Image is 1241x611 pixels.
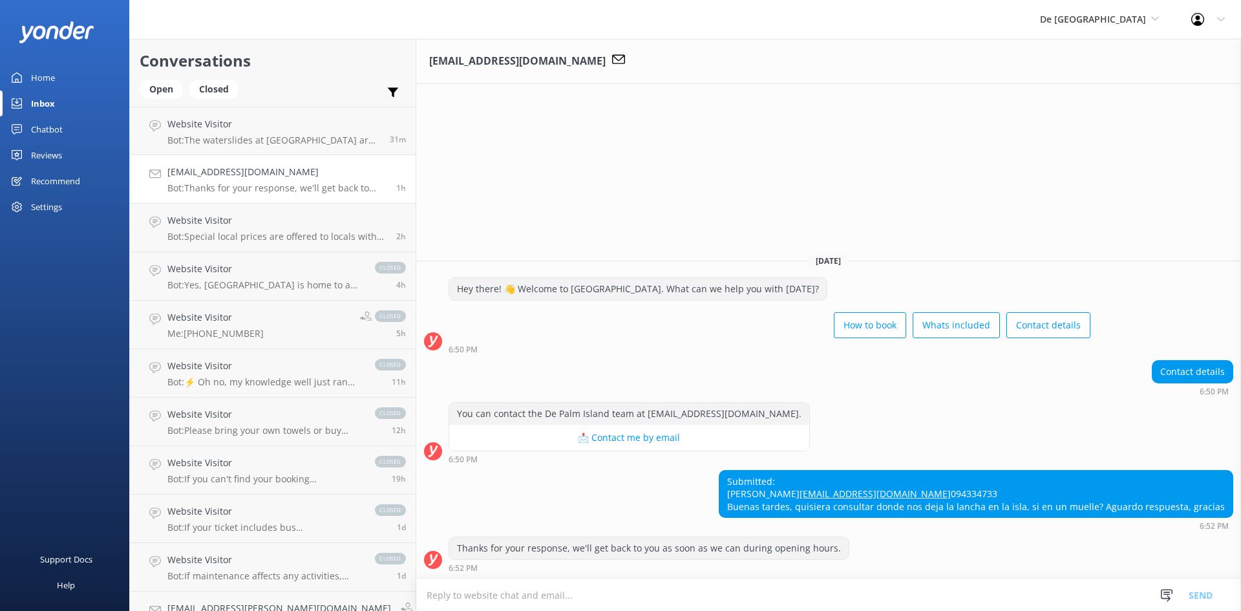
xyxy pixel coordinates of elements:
div: Inbox [31,91,55,116]
p: Bot: Yes, [GEOGRAPHIC_DATA] is home to a flock of Chilean and Cuban flamingos. With a regular tic... [167,279,362,291]
a: Website VisitorBot:⚡ Oh no, my knowledge well just ran dry! Could you reshuffle your question? If... [130,349,416,398]
span: 05:39pm 12-Aug-2025 (UTC -04:00) America/Caracas [396,231,406,242]
h4: Website Visitor [167,117,380,131]
a: [EMAIL_ADDRESS][DOMAIN_NAME] [800,488,951,500]
div: You can contact the De Palm Island team at [EMAIL_ADDRESS][DOMAIN_NAME]. [449,403,809,425]
a: Closed [189,81,245,96]
strong: 6:50 PM [1200,388,1229,396]
a: [EMAIL_ADDRESS][DOMAIN_NAME]Bot:Thanks for your response, we'll get back to you as soon as we can... [130,155,416,204]
span: 07:26pm 12-Aug-2025 (UTC -04:00) America/Caracas [390,134,406,145]
button: Whats included [913,312,1000,338]
a: Website VisitorBot:If your ticket includes bus transportation, the scheduled pick-up time is 4:45... [130,495,416,543]
p: Bot: If you can't find your booking confirmation, check your junk or promotions folder in your em... [167,473,362,485]
span: closed [375,310,406,322]
span: 12:22am 12-Aug-2025 (UTC -04:00) America/Caracas [392,473,406,484]
p: Me: [PHONE_NUMBER] [167,328,264,339]
div: 06:52pm 12-Aug-2025 (UTC -04:00) America/Caracas [719,521,1233,530]
p: Bot: Thanks for your response, we'll get back to you as soon as we can during opening hours. [167,182,387,194]
span: closed [375,553,406,564]
img: yonder-white-logo.png [19,21,94,43]
span: 07:21pm 11-Aug-2025 (UTC -04:00) America/Caracas [397,522,406,533]
a: Website VisitorMe:[PHONE_NUMBER]closed5h [130,301,416,349]
h4: [EMAIL_ADDRESS][DOMAIN_NAME] [167,165,387,179]
div: Closed [189,80,239,99]
strong: 6:50 PM [449,346,478,354]
span: closed [375,262,406,273]
strong: 6:52 PM [1200,522,1229,530]
div: Home [31,65,55,91]
strong: 6:52 PM [449,564,478,572]
h4: Website Visitor [167,359,362,373]
h2: Conversations [140,48,406,73]
a: Website VisitorBot:Please bring your own towels or buy them at the gift shop on the island. If yo... [130,398,416,446]
button: Contact details [1006,312,1090,338]
p: Bot: Please bring your own towels or buy them at the gift shop on the island. If you've booked a ... [167,425,362,436]
p: Bot: Special local prices are offered to locals with valid local IDs. Please contact us at [EMAIL... [167,231,387,242]
button: 📩 Contact me by email [449,425,809,451]
div: Thanks for your response, we'll get back to you as soon as we can during opening hours. [449,537,849,559]
h4: Website Visitor [167,553,362,567]
span: De [GEOGRAPHIC_DATA] [1040,13,1146,25]
h4: Website Visitor [167,262,362,276]
div: Help [57,572,75,598]
a: Website VisitorBot:If maintenance affects any activities, we’ll inform you about what’s available... [130,543,416,592]
a: Website VisitorBot:Yes, [GEOGRAPHIC_DATA] is home to a flock of Chilean and Cuban flamingos. With... [130,252,416,301]
p: Bot: ⚡ Oh no, my knowledge well just ran dry! Could you reshuffle your question? If I still draw ... [167,376,362,388]
span: closed [375,407,406,419]
a: Website VisitorBot:If you can't find your booking confirmation, check your junk or promotions fol... [130,446,416,495]
div: Chatbot [31,116,63,142]
span: closed [375,456,406,467]
span: 07:47am 12-Aug-2025 (UTC -04:00) America/Caracas [392,425,406,436]
div: 06:50pm 12-Aug-2025 (UTC -04:00) America/Caracas [1152,387,1233,396]
div: Support Docs [40,546,92,572]
div: Reviews [31,142,62,168]
h4: Website Visitor [167,407,362,422]
h4: Website Visitor [167,504,362,519]
p: Bot: If maintenance affects any activities, we’ll inform you about what’s available during your v... [167,570,362,582]
span: 08:32am 12-Aug-2025 (UTC -04:00) America/Caracas [392,376,406,387]
div: Submitted: [PERSON_NAME] 094334733 Buenas tardes, quisiera consultar donde nos deja la lancha en ... [719,471,1233,518]
span: closed [375,359,406,370]
h3: [EMAIL_ADDRESS][DOMAIN_NAME] [429,53,606,70]
span: 03:30pm 12-Aug-2025 (UTC -04:00) America/Caracas [396,279,406,290]
a: Website VisitorBot:Special local prices are offered to locals with valid local IDs. Please contac... [130,204,416,252]
a: Open [140,81,189,96]
span: 02:23pm 12-Aug-2025 (UTC -04:00) America/Caracas [396,328,406,339]
p: Bot: The waterslides at [GEOGRAPHIC_DATA] are closed for maintenance during August and September.... [167,134,380,146]
h4: Website Visitor [167,456,362,470]
div: 06:50pm 12-Aug-2025 (UTC -04:00) America/Caracas [449,455,810,464]
a: Website VisitorBot:The waterslides at [GEOGRAPHIC_DATA] are closed for maintenance during August ... [130,107,416,155]
p: Bot: If your ticket includes bus transportation, the scheduled pick-up time is 4:45 PM. If you wi... [167,522,362,533]
div: 06:52pm 12-Aug-2025 (UTC -04:00) America/Caracas [449,563,849,572]
div: Hey there! 👋 Welcome to [GEOGRAPHIC_DATA]. What can we help you with [DATE]? [449,278,827,300]
span: 03:41pm 11-Aug-2025 (UTC -04:00) America/Caracas [397,570,406,581]
h4: Website Visitor [167,310,264,325]
strong: 6:50 PM [449,456,478,464]
h4: Website Visitor [167,213,387,228]
button: How to book [834,312,906,338]
div: 06:50pm 12-Aug-2025 (UTC -04:00) America/Caracas [449,345,1090,354]
span: closed [375,504,406,516]
div: Contact details [1152,361,1233,383]
div: Recommend [31,168,80,194]
span: [DATE] [808,255,849,266]
span: 06:52pm 12-Aug-2025 (UTC -04:00) America/Caracas [396,182,406,193]
div: Open [140,80,183,99]
div: Settings [31,194,62,220]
